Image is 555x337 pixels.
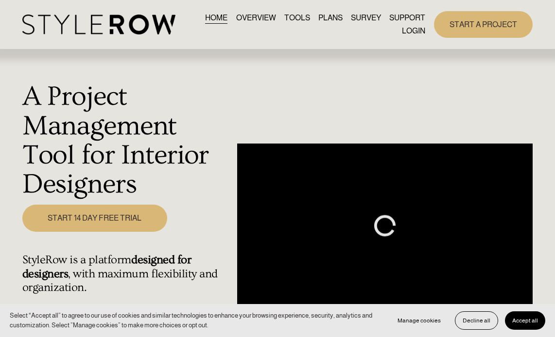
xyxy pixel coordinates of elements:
a: PLANS [318,11,343,24]
span: SUPPORT [389,12,425,24]
a: LOGIN [402,25,425,38]
a: OVERVIEW [236,11,276,24]
span: Manage cookies [398,317,441,324]
p: Select “Accept all” to agree to our use of cookies and similar technologies to enhance your brows... [10,311,381,330]
span: Decline all [463,317,490,324]
a: START 14 DAY FREE TRIAL [22,205,168,232]
a: TOOLS [284,11,310,24]
strong: designed for designers [22,253,194,280]
button: Accept all [505,311,545,330]
img: StyleRow [22,15,175,34]
a: HOME [205,11,227,24]
button: Decline all [455,311,498,330]
button: Manage cookies [390,311,448,330]
h1: A Project Management Tool for Interior Designers [22,82,232,199]
span: Accept all [512,317,538,324]
a: folder dropdown [389,11,425,24]
a: SURVEY [351,11,381,24]
a: START A PROJECT [434,11,533,38]
h4: StyleRow is a platform , with maximum flexibility and organization. [22,253,232,294]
